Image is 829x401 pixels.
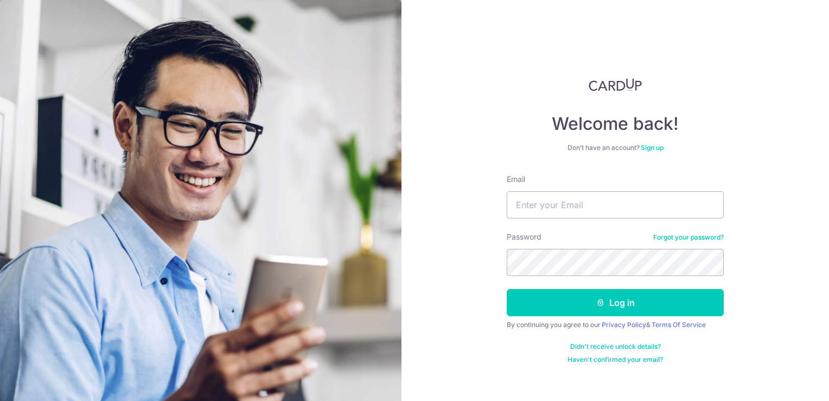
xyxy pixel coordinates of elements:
[507,231,541,242] label: Password
[507,143,724,152] div: Don’t have an account?
[507,174,525,185] label: Email
[602,321,646,329] a: Privacy Policy
[507,321,724,329] div: By continuing you agree to our &
[507,113,724,135] h4: Welcome back!
[507,191,724,218] input: Enter your Email
[589,78,642,91] img: CardUp Logo
[641,143,664,152] a: Sign up
[653,233,724,242] a: Forgot your password?
[507,289,724,316] button: Log in
[567,355,663,364] a: Haven't confirmed your email?
[570,342,661,351] a: Didn't receive unlock details?
[652,321,706,329] a: Terms Of Service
